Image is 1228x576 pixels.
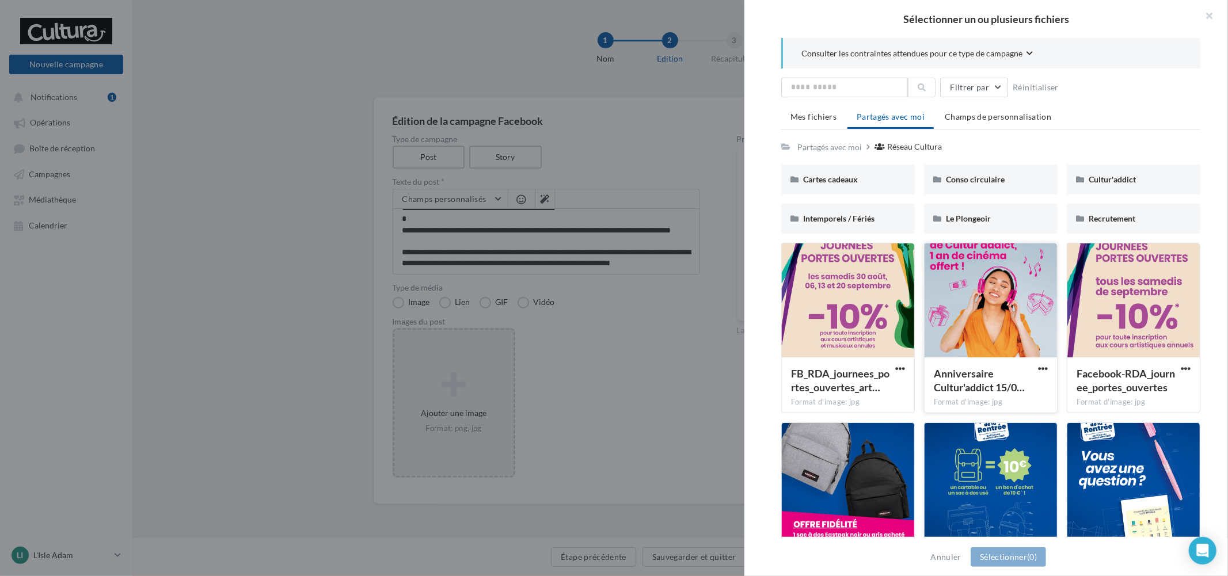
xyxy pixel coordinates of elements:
[945,112,1051,121] span: Champs de personnalisation
[857,112,925,121] span: Partagés avec moi
[946,213,991,223] span: Le Plongeoir
[791,367,889,394] span: FB_RDA_journees_portes_ouvertes_art et musique
[940,78,1008,97] button: Filtrer par
[887,141,942,152] div: Réseau Cultura
[1077,397,1191,407] div: Format d'image: jpg
[803,174,858,184] span: Cartes cadeaux
[971,547,1046,567] button: Sélectionner(0)
[946,174,1005,184] span: Conso circulaire
[763,14,1210,24] h2: Sélectionner un ou plusieurs fichiers
[801,47,1033,62] button: Consulter les contraintes attendues pour ce type de campagne
[797,142,862,153] div: Partagés avec moi
[1077,367,1175,394] span: Facebook-RDA_journee_portes_ouvertes
[1089,174,1136,184] span: Cultur'addict
[1089,213,1135,223] span: Recrutement
[801,48,1022,59] span: Consulter les contraintes attendues pour ce type de campagne
[1027,552,1037,562] span: (0)
[934,397,1048,407] div: Format d'image: jpg
[790,112,837,121] span: Mes fichiers
[934,367,1025,394] span: Anniversaire Cultur'addict 15/09 au 28/09
[791,397,905,407] div: Format d'image: jpg
[1008,81,1063,94] button: Réinitialiser
[1189,537,1216,564] div: Open Intercom Messenger
[926,550,966,564] button: Annuler
[803,213,875,223] span: Intemporels / Fériés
